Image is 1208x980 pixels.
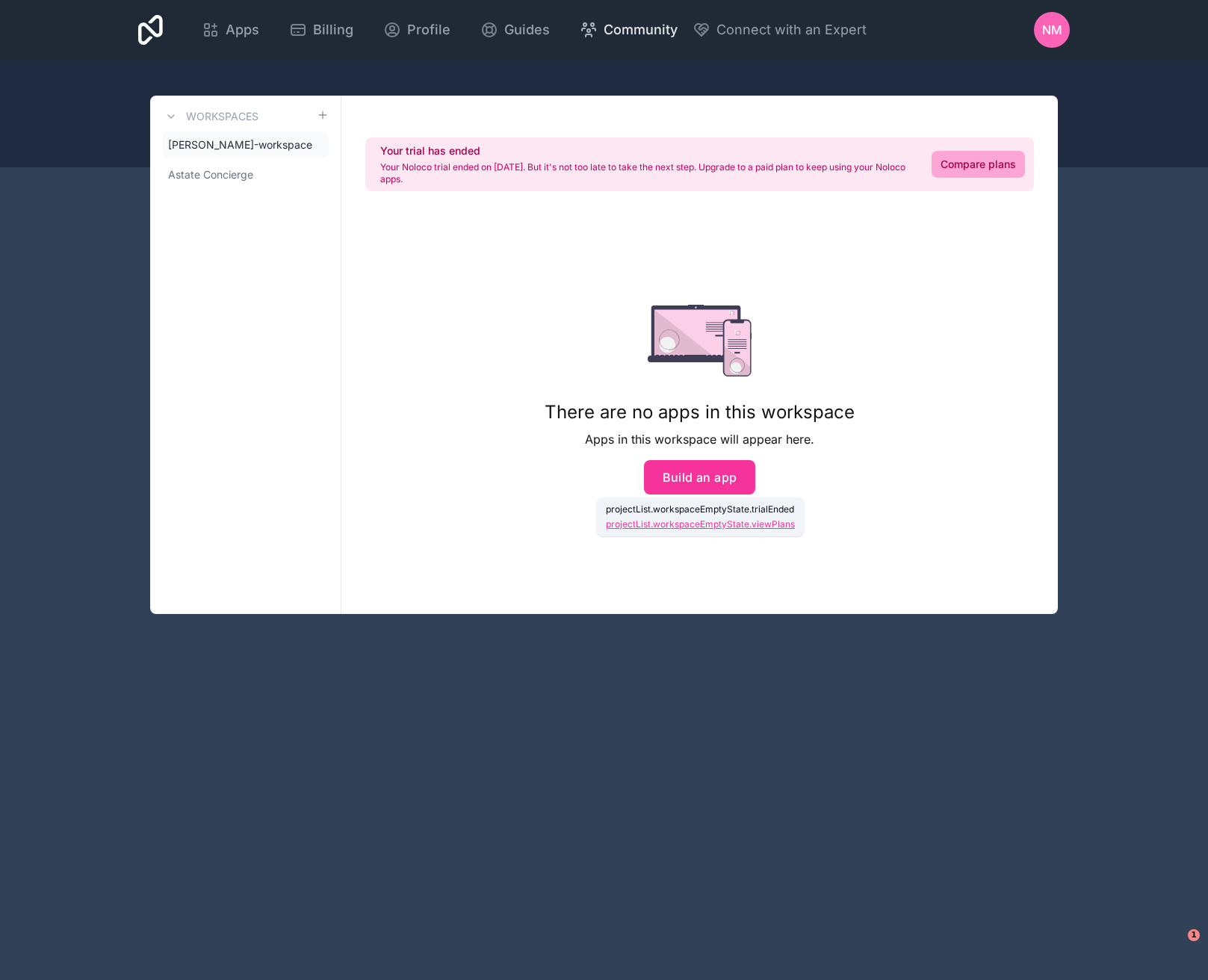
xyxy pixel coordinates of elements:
[644,460,756,494] button: Build an app
[716,19,867,40] span: Connect with an Expert
[504,19,550,40] span: Guides
[604,19,678,40] span: Community
[1042,21,1062,39] span: NM
[190,13,271,46] a: Apps
[545,430,855,448] p: Apps in this workspace will appear here.
[380,143,914,158] h2: Your trial has ended
[162,131,329,158] a: [PERSON_NAME]-workspace
[932,151,1025,178] a: Compare plans
[371,13,462,46] a: Profile
[226,19,259,40] span: Apps
[168,167,253,182] span: Astate Concierge
[186,109,258,124] h3: Workspaces
[606,503,795,515] p: projectList.workspaceEmptyState.trialEnded
[162,108,258,125] a: Workspaces
[693,19,867,40] button: Connect with an Expert
[313,19,353,40] span: Billing
[277,13,365,46] a: Billing
[380,161,914,185] p: Your Noloco trial ended on [DATE]. But it's not too late to take the next step. Upgrade to a paid...
[568,13,690,46] a: Community
[648,305,752,376] img: empty state
[407,19,450,40] span: Profile
[545,400,855,424] h1: There are no apps in this workspace
[162,161,329,188] a: Astate Concierge
[606,518,795,530] a: projectList.workspaceEmptyState.viewPlans
[1188,929,1200,941] span: 1
[168,137,312,152] span: [PERSON_NAME]-workspace
[1157,929,1193,965] iframe: Intercom live chat
[468,13,562,46] a: Guides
